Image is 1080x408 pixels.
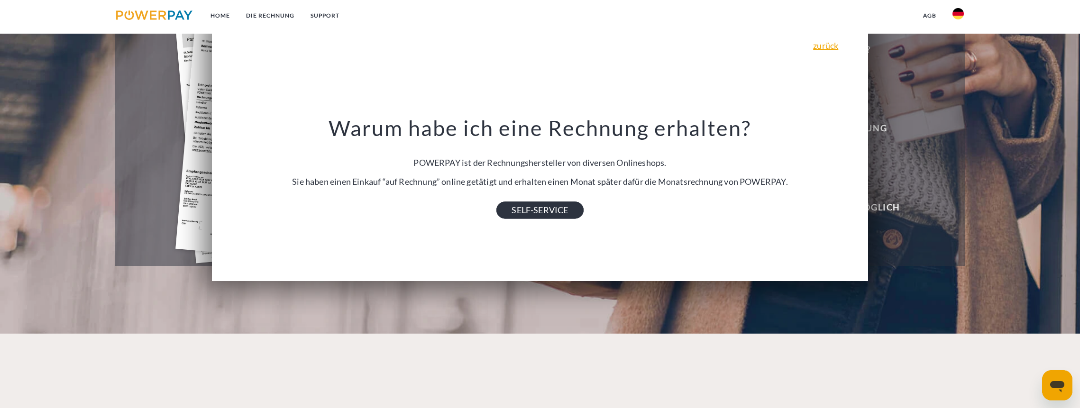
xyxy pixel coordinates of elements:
[813,41,838,50] a: zurück
[222,115,858,141] h3: Warum habe ich eine Rechnung erhalten?
[116,10,192,20] img: logo-powerpay.svg
[302,7,348,24] a: SUPPORT
[915,7,944,24] a: agb
[1042,370,1072,400] iframe: Schaltfläche zum Öffnen des Messaging-Fensters
[496,201,583,218] a: SELF-SERVICE
[238,7,302,24] a: DIE RECHNUNG
[952,8,964,19] img: de
[222,115,858,210] div: POWERPAY ist der Rechnungshersteller von diversen Onlineshops. Sie haben einen Einkauf “auf Rechn...
[202,7,238,24] a: Home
